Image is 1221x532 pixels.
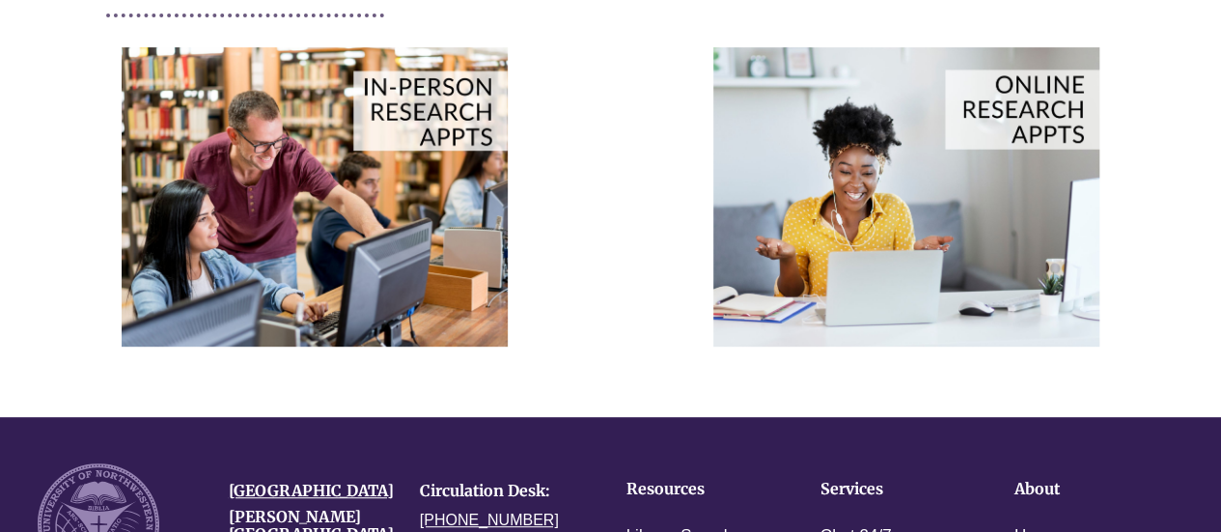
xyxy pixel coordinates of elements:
[625,481,760,498] h4: Resources
[420,483,582,500] h4: Circulation Desk:
[713,47,1099,346] img: Online Appointments
[229,481,394,500] a: [GEOGRAPHIC_DATA]
[820,481,955,498] h4: Services
[122,47,508,346] img: In person Appointments
[1014,481,1149,498] h4: About
[420,512,559,528] a: [PHONE_NUMBER]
